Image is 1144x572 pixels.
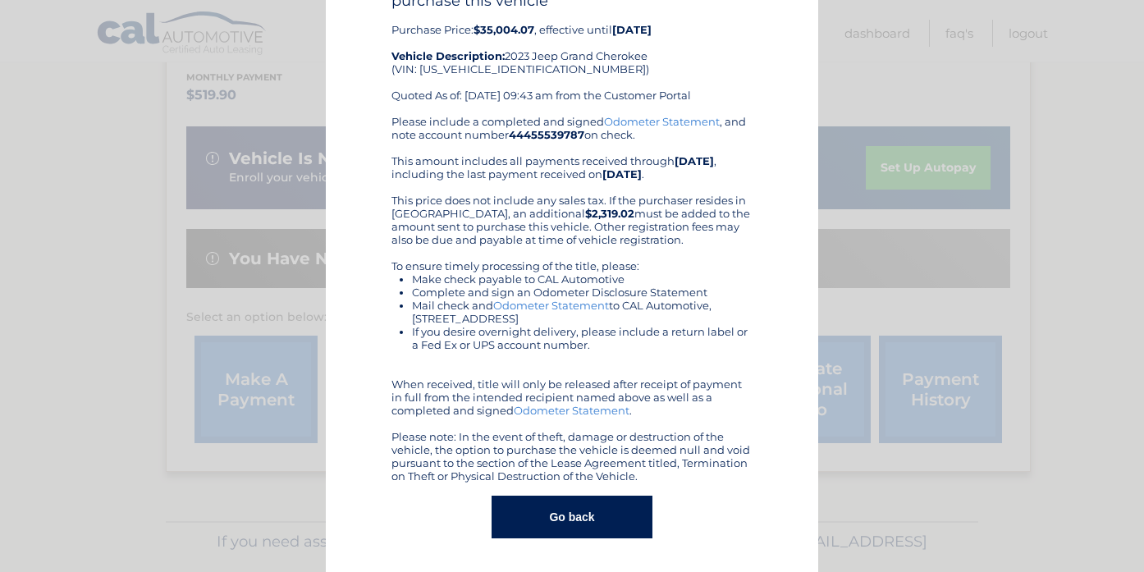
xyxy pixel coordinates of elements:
b: [DATE] [675,154,714,167]
b: [DATE] [612,23,652,36]
button: Go back [492,496,652,538]
a: Odometer Statement [493,299,609,312]
b: [DATE] [602,167,642,181]
li: If you desire overnight delivery, please include a return label or a Fed Ex or UPS account number. [412,325,753,351]
a: Odometer Statement [514,404,629,417]
b: $35,004.07 [474,23,534,36]
li: Complete and sign an Odometer Disclosure Statement [412,286,753,299]
div: Please include a completed and signed , and note account number on check. This amount includes al... [391,115,753,483]
strong: Vehicle Description: [391,49,505,62]
b: 44455539787 [509,128,584,141]
a: Odometer Statement [604,115,720,128]
b: $2,319.02 [585,207,634,220]
li: Mail check and to CAL Automotive, [STREET_ADDRESS] [412,299,753,325]
li: Make check payable to CAL Automotive [412,272,753,286]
